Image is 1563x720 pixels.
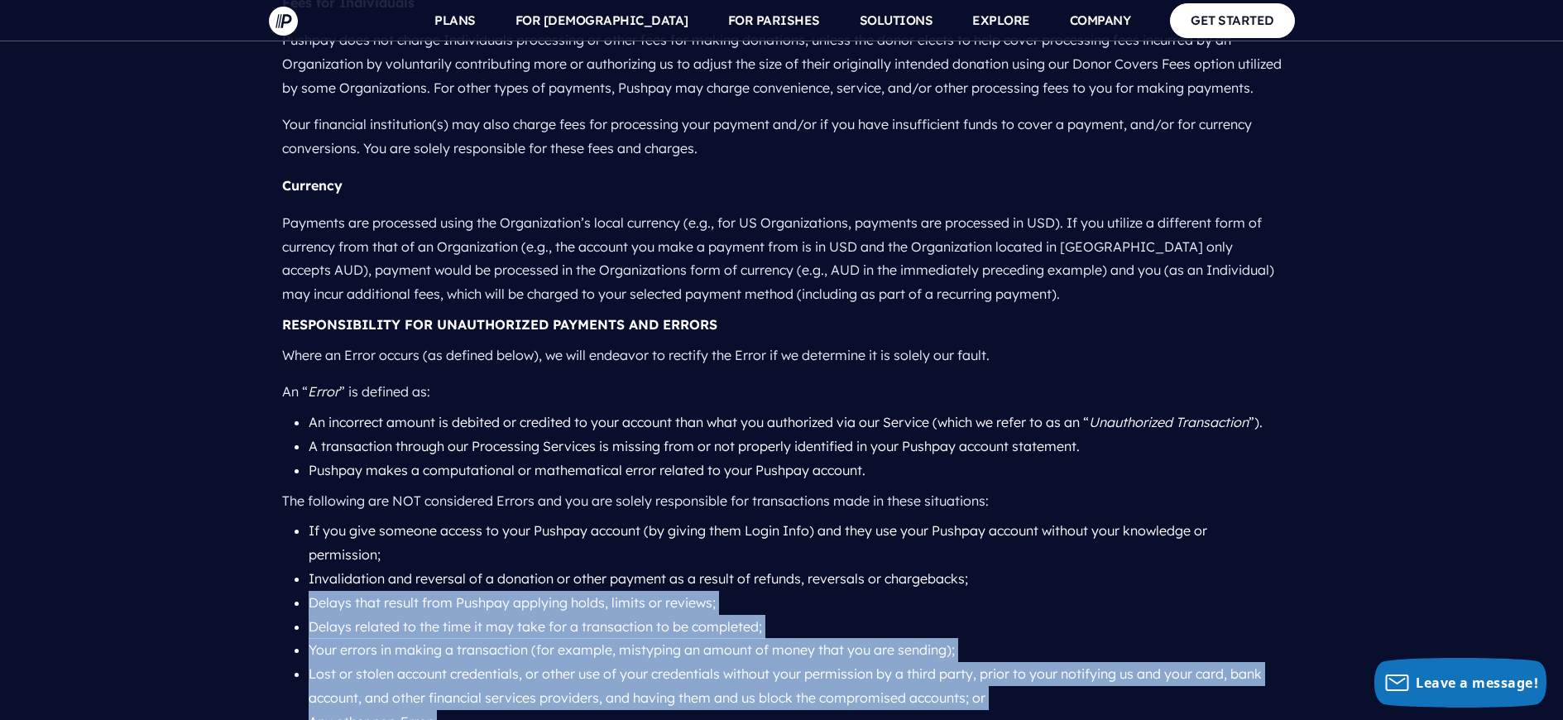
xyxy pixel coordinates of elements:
li: Lost or stolen account credentials, or other use of your credentials without your permission by a... [309,662,1282,710]
li: A transaction through our Processing Services is missing from or not properly identified in your ... [309,434,1282,458]
li: Delays related to the time it may take for a transaction to be completed; [309,615,1282,639]
b: RESPONSIBILITY FOR UNAUTHORIZED PAYMENTS AND ERRORS [282,316,717,333]
p: The following are NOT considered Errors and you are solely responsible for transactions made in t... [282,482,1282,520]
li: If you give someone access to your Pushpay account (by giving them Login Info) and they use your ... [309,519,1282,567]
li: An incorrect amount is debited or credited to your account than what you authorized via our Servi... [309,410,1282,434]
b: Currency [282,177,343,194]
p: Pushpay does not charge Individuals processing or other fees for making donations, unless the don... [282,22,1282,106]
p: Your financial institution(s) may also charge fees for processing your payment and/or if you have... [282,106,1282,167]
li: Pushpay makes a computational or mathematical error related to your Pushpay account. [309,458,1282,482]
i: Unauthorized Transaction [1089,414,1249,430]
span: Leave a message! [1416,674,1538,692]
p: An “ ” is defined as: [282,373,1282,410]
li: Your errors in making a transaction (for example, mistyping an amount of money that you are sendi... [309,638,1282,662]
i: Error [308,383,339,400]
li: Delays that result from Pushpay applying holds, limits or reviews; [309,591,1282,615]
a: GET STARTED [1170,3,1295,37]
button: Leave a message! [1374,658,1546,708]
li: Invalidation and reversal of a donation or other payment as a result of refunds, reversals or cha... [309,567,1282,591]
p: Where an Error occurs (as defined below), we will endeavor to rectify the Error if we determine i... [282,337,1282,374]
p: Payments are processed using the Organization’s local currency (e.g., for US Organizations, payme... [282,204,1282,313]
